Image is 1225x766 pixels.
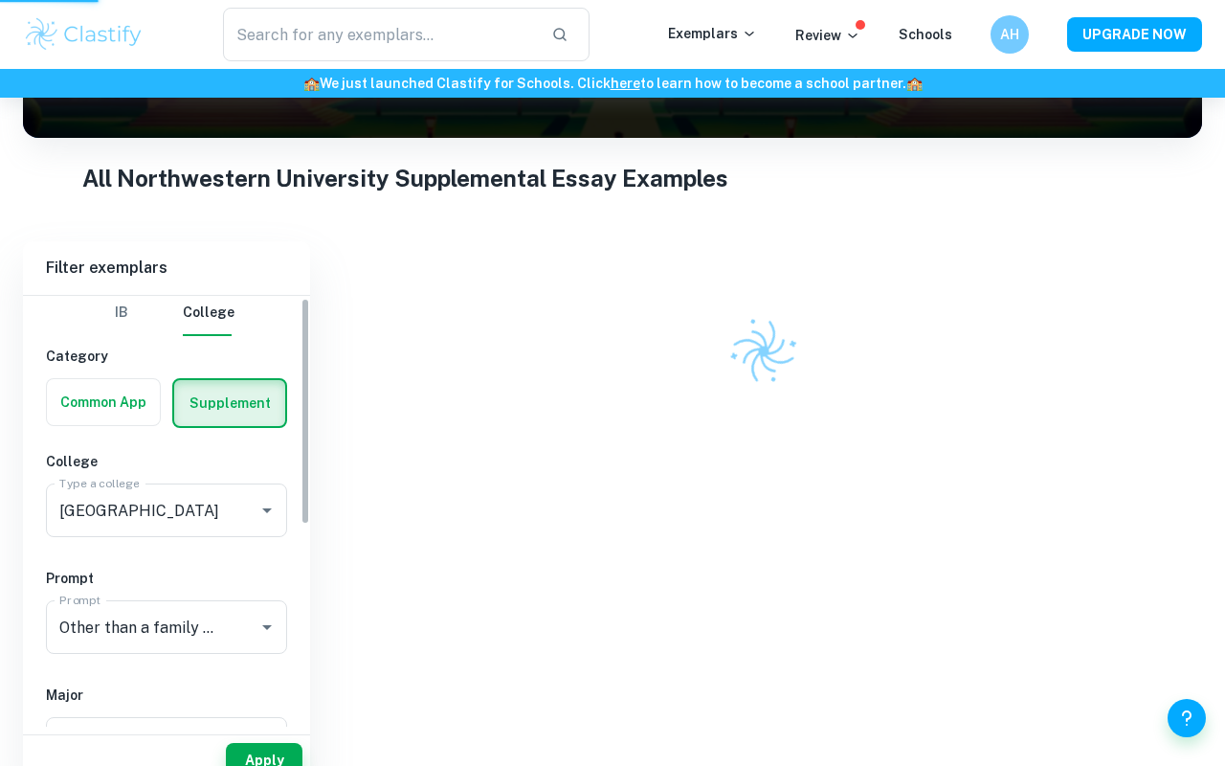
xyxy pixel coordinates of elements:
button: AH [991,15,1029,54]
input: Search for any exemplars... [223,8,536,61]
button: Open [254,614,280,641]
p: Exemplars [668,23,757,44]
h1: All Northwestern University Supplemental Essay Examples [82,161,1144,195]
h6: Prompt [46,568,287,589]
p: Review [795,25,860,46]
button: UPGRADE NOW [1067,17,1202,52]
div: Filter type choice [99,290,234,336]
button: Common App [47,379,160,425]
button: College [183,290,234,336]
h6: AH [999,24,1021,45]
button: Supplement [174,380,285,426]
a: here [611,76,640,91]
label: Type a college [59,475,139,491]
label: Prompt [59,592,101,608]
button: Help and Feedback [1168,699,1206,737]
img: Clastify logo [23,15,145,54]
span: 🏫 [303,76,320,91]
h6: College [46,451,287,472]
h6: Filter exemplars [23,241,310,295]
img: Clastify logo [718,305,809,396]
h6: Major [46,685,287,706]
h6: We just launched Clastify for Schools. Click to learn how to become a school partner. [4,73,1221,94]
span: 🏫 [906,76,923,91]
button: Open [254,497,280,524]
a: Schools [899,27,952,42]
button: IB [99,290,145,336]
h6: Category [46,346,287,367]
